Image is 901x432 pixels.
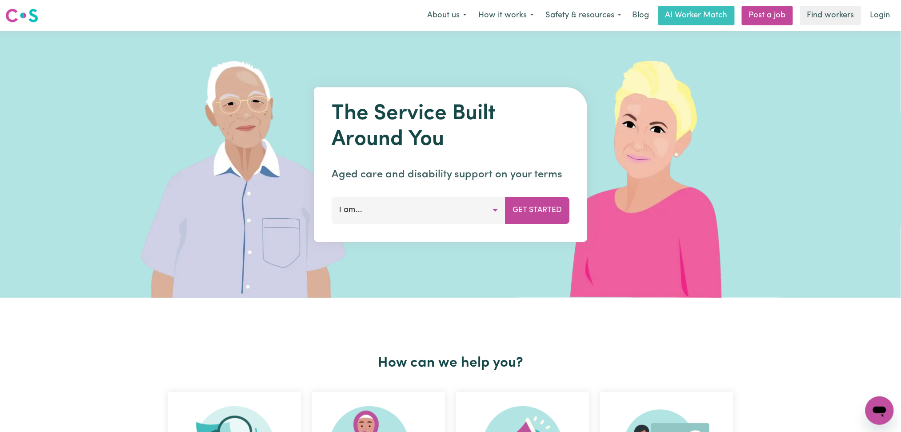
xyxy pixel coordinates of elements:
[627,6,655,25] a: Blog
[5,5,38,26] a: Careseekers logo
[332,167,569,183] p: Aged care and disability support on your terms
[658,6,735,25] a: AI Worker Match
[5,8,38,24] img: Careseekers logo
[332,101,569,152] h1: The Service Built Around You
[540,6,627,25] button: Safety & resources
[332,197,505,224] button: I am...
[473,6,540,25] button: How it works
[800,6,861,25] a: Find workers
[421,6,473,25] button: About us
[865,396,894,425] iframe: Button to launch messaging window
[742,6,793,25] a: Post a job
[865,6,896,25] a: Login
[505,197,569,224] button: Get Started
[163,355,739,372] h2: How can we help you?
